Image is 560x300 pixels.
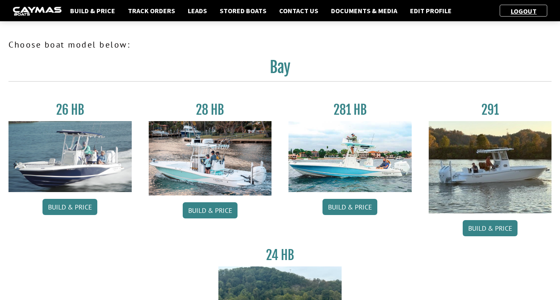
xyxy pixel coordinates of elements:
img: 291_Thumbnail.jpg [429,121,552,213]
h3: 281 HB [288,102,412,118]
a: Leads [184,5,211,16]
a: Track Orders [124,5,179,16]
h2: Bay [8,58,552,82]
a: Contact Us [275,5,322,16]
h3: 26 HB [8,102,132,118]
img: 26_new_photo_resized.jpg [8,121,132,192]
a: Build & Price [42,199,97,215]
p: Choose boat model below: [8,38,552,51]
img: 28_hb_thumbnail_for_caymas_connect.jpg [149,121,272,195]
a: Stored Boats [215,5,271,16]
img: 28-hb-twin.jpg [288,121,412,192]
a: Build & Price [463,220,518,236]
a: Documents & Media [327,5,402,16]
a: Build & Price [322,199,377,215]
a: Edit Profile [406,5,456,16]
a: Build & Price [66,5,119,16]
a: Build & Price [183,202,238,218]
h3: 28 HB [149,102,272,118]
h3: 24 HB [218,247,342,263]
img: caymas-dealer-connect-2ed40d3bc7270c1d8d7ffb4b79bf05adc795679939227970def78ec6f6c03838.gif [13,7,62,16]
a: Logout [506,7,541,15]
h3: 291 [429,102,552,118]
